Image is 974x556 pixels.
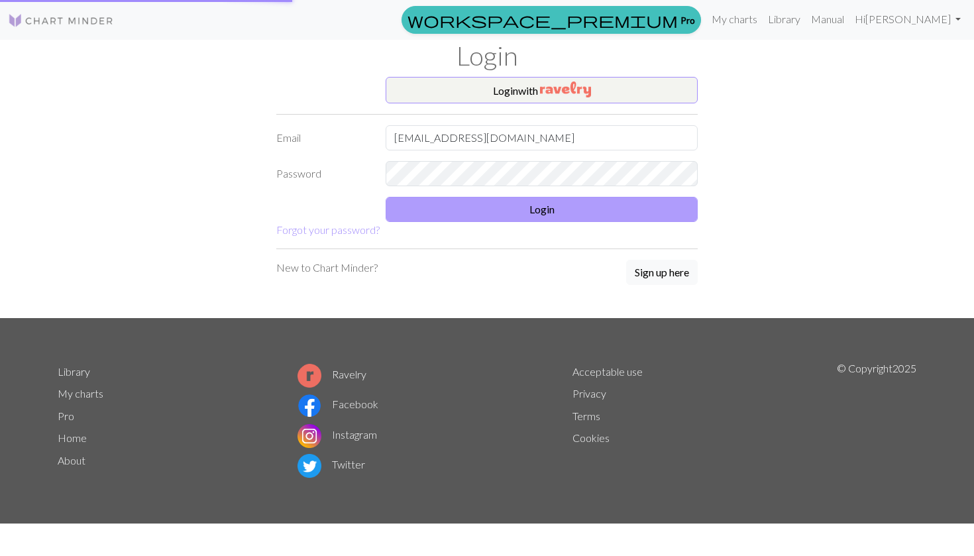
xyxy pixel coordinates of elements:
a: My charts [58,387,103,400]
a: About [58,454,85,467]
img: Facebook logo [298,394,321,417]
a: Sign up here [626,260,698,286]
p: New to Chart Minder? [276,260,378,276]
a: Terms [572,410,600,422]
span: workspace_premium [407,11,678,29]
button: Loginwith [386,77,698,103]
a: Acceptable use [572,365,643,378]
a: Instagram [298,428,377,441]
button: Sign up here [626,260,698,285]
a: Home [58,431,87,444]
h1: Login [50,40,924,72]
a: Ravelry [298,368,366,380]
a: Forgot your password? [276,223,380,236]
a: My charts [706,6,763,32]
a: Cookies [572,431,610,444]
a: Library [58,365,90,378]
a: Library [763,6,806,32]
a: Facebook [298,398,378,410]
button: Login [386,197,698,222]
img: Ravelry logo [298,364,321,388]
img: Twitter logo [298,454,321,478]
a: Twitter [298,458,365,471]
a: Manual [806,6,849,32]
a: Pro [58,410,74,422]
label: Email [268,125,378,150]
a: Pro [402,6,701,34]
img: Logo [8,13,114,28]
img: Instagram logo [298,424,321,448]
a: Privacy [572,387,606,400]
p: © Copyright 2025 [837,361,916,481]
a: Hi[PERSON_NAME] [849,6,966,32]
label: Password [268,161,378,186]
img: Ravelry [540,82,591,97]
